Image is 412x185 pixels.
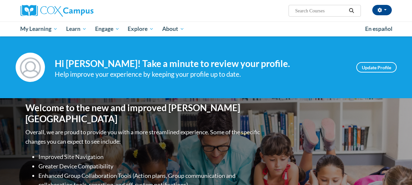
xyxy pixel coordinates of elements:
[386,159,407,180] iframe: Button to launch messaging window
[128,25,154,33] span: Explore
[16,21,397,36] div: Main menu
[365,25,392,32] span: En español
[55,58,347,69] h4: Hi [PERSON_NAME]! Take a minute to review your profile.
[372,5,392,15] button: Account Settings
[38,162,262,171] li: Greater Device Compatibility
[123,21,158,36] a: Explore
[91,21,124,36] a: Engage
[356,62,397,73] a: Update Profile
[21,5,93,17] img: Cox Campus
[361,22,397,36] a: En español
[347,7,356,15] button: Search
[95,25,120,33] span: Engage
[25,127,262,146] p: Overall, we are proud to provide you with a more streamlined experience. Some of the specific cha...
[162,25,184,33] span: About
[66,25,87,33] span: Learn
[38,152,262,162] li: Improved Site Navigation
[158,21,189,36] a: About
[62,21,91,36] a: Learn
[25,102,262,124] h1: Welcome to the new and improved [PERSON_NAME][GEOGRAPHIC_DATA]
[16,53,45,82] img: Profile Image
[21,5,138,17] a: Cox Campus
[20,25,58,33] span: My Learning
[55,69,347,80] div: Help improve your experience by keeping your profile up to date.
[294,7,347,15] input: Search Courses
[16,21,62,36] a: My Learning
